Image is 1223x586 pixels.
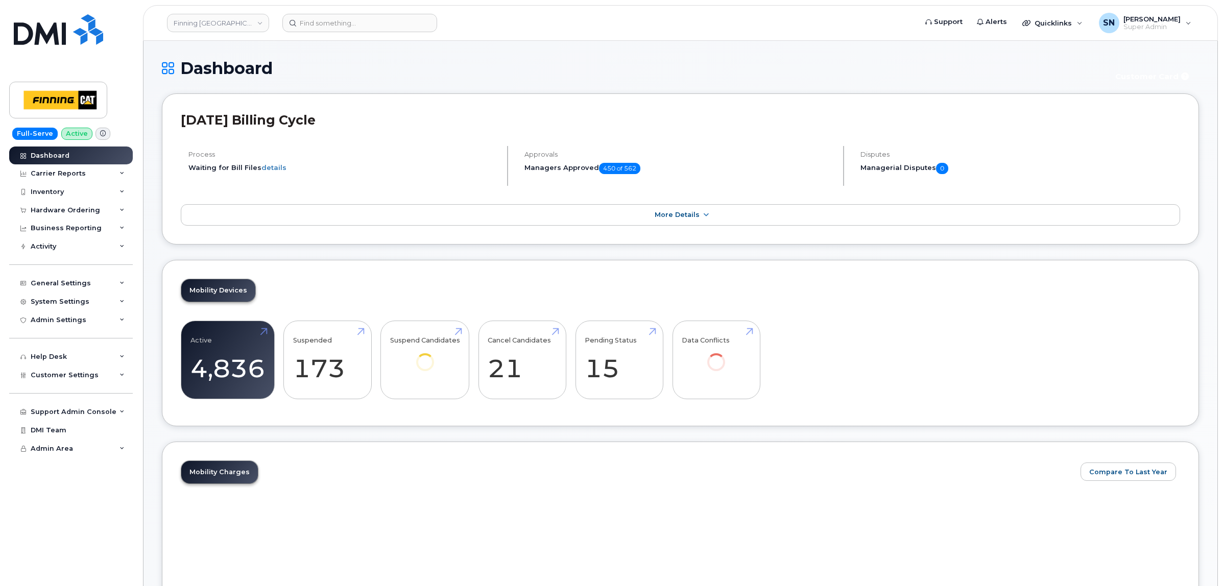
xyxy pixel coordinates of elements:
button: Customer Card [1107,67,1199,85]
h5: Managers Approved [524,163,834,174]
h4: Approvals [524,151,834,158]
a: Cancel Candidates 21 [488,326,557,394]
a: details [261,163,286,172]
a: Pending Status 15 [585,326,654,394]
h5: Managerial Disputes [860,163,1180,174]
li: Waiting for Bill Files [188,163,498,173]
h2: [DATE] Billing Cycle [181,112,1180,128]
h1: Dashboard [162,59,1102,77]
a: Suspend Candidates [390,326,460,385]
span: Compare To Last Year [1089,467,1167,477]
a: Suspended 173 [293,326,362,394]
a: Data Conflicts [682,326,751,385]
a: Mobility Devices [181,279,255,302]
button: Compare To Last Year [1081,462,1176,481]
span: 0 [936,163,948,174]
h4: Disputes [860,151,1180,158]
a: Mobility Charges [181,461,258,483]
span: 450 of 562 [599,163,640,174]
a: Active 4,836 [190,326,265,394]
span: More Details [655,211,700,218]
h4: Process [188,151,498,158]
